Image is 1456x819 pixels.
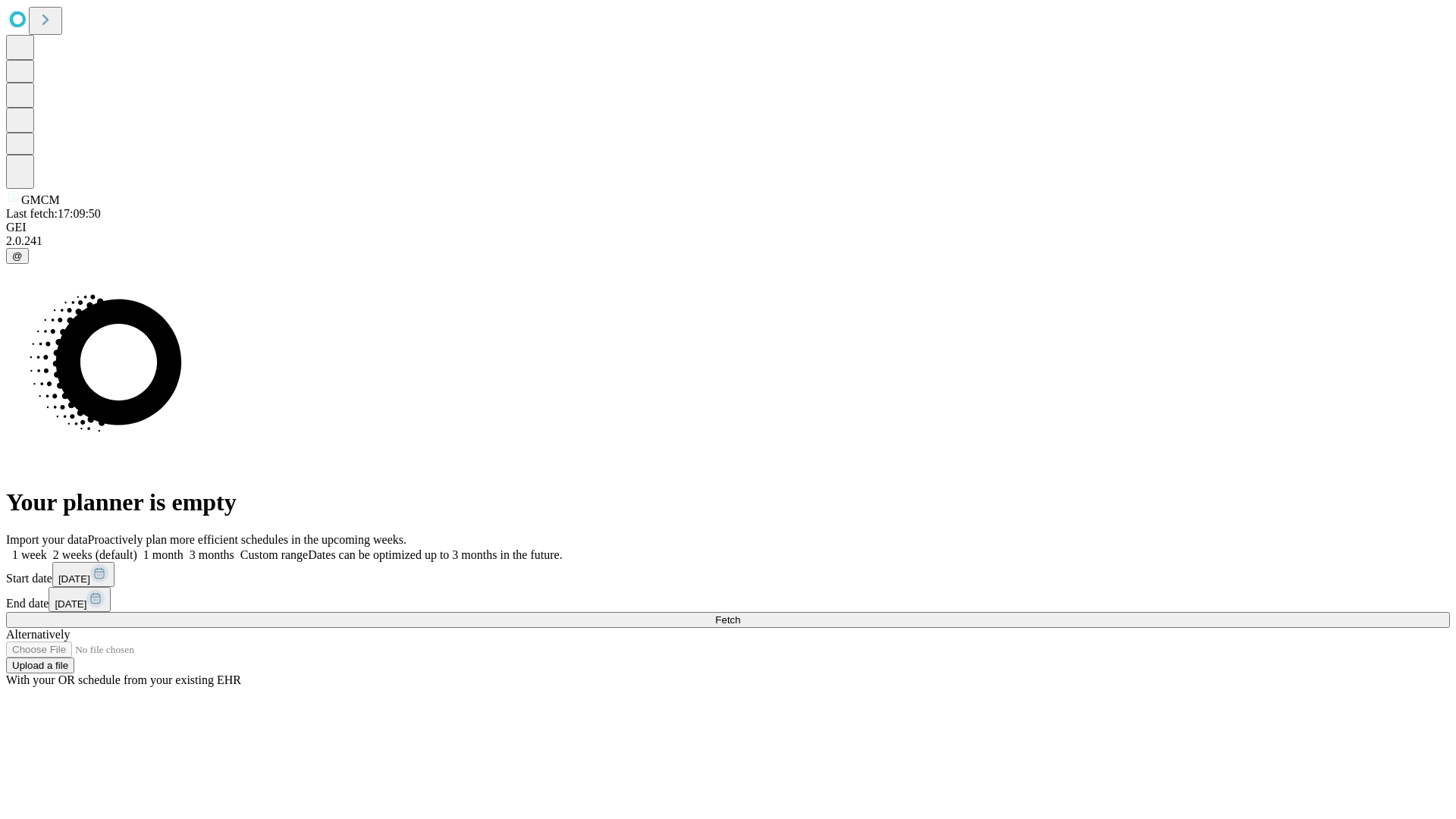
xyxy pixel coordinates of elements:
[49,587,111,612] button: [DATE]
[21,193,60,206] span: GMCM
[190,548,234,561] span: 3 months
[12,548,47,561] span: 1 week
[52,562,115,587] button: [DATE]
[240,548,308,561] span: Custom range
[6,562,1450,587] div: Start date
[55,598,86,610] span: [DATE]
[88,533,406,546] span: Proactively plan more efficient schedules in the upcoming weeks.
[6,248,29,264] button: @
[53,548,137,561] span: 2 weeks (default)
[6,234,1450,248] div: 2.0.241
[6,657,74,673] button: Upload a file
[143,548,184,561] span: 1 month
[6,221,1450,234] div: GEI
[6,533,88,546] span: Import your data
[715,614,740,626] span: Fetch
[12,250,23,262] span: @
[6,488,1450,516] h1: Your planner is empty
[58,573,90,585] span: [DATE]
[6,587,1450,612] div: End date
[6,207,101,220] span: Last fetch: 17:09:50
[6,673,241,686] span: With your OR schedule from your existing EHR
[6,628,70,641] span: Alternatively
[6,612,1450,628] button: Fetch
[308,548,562,561] span: Dates can be optimized up to 3 months in the future.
